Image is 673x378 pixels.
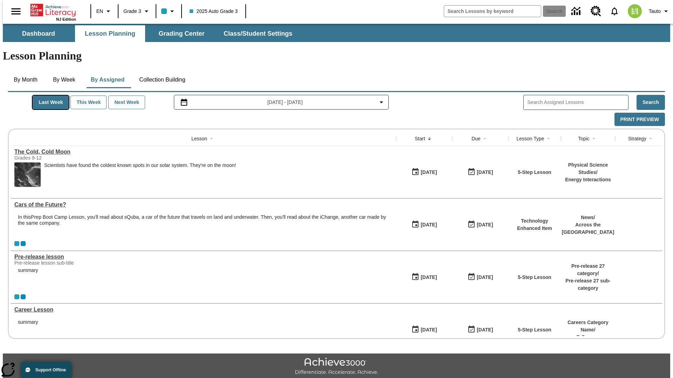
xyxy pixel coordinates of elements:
p: Pre-release 27 sub-category [564,277,612,292]
div: Scientists have found the coldest known spots in our solar system. They're on the moon! [44,162,236,168]
div: Scientists have found the coldest known spots in our solar system. They're on the moon! [44,162,236,187]
div: Cars of the Future? [14,202,393,208]
div: Grades 9-12 [14,155,120,161]
button: Collection Building [134,71,191,88]
div: The Cold, Cold Moon [14,149,393,155]
span: Lesson Planning [85,30,135,38]
button: By Assigned [85,71,130,88]
span: Support Offline [35,367,66,372]
div: [DATE] [477,325,493,334]
button: Sort [425,134,434,143]
div: SubNavbar [3,25,299,42]
testabrev: Prep Boot Camp Lesson, you'll read about sQuba, a car of the future that travels on land and unde... [18,214,386,226]
span: 2025 Auto Grade 3 [190,8,238,15]
img: avatar image [628,4,642,18]
button: Class/Student Settings [218,25,298,42]
span: In this Prep Boot Camp Lesson, you'll read about sQuba, a car of the future that travels on land ... [18,214,393,239]
a: Career Lesson, Lessons [14,307,393,313]
p: Careers Category Name / [564,319,612,334]
div: Pre-release lesson sub-title [14,260,120,266]
a: Data Center [567,2,586,21]
div: SubNavbar [3,24,670,42]
img: Achieve3000 Differentiate Accelerate Achieve [295,358,378,376]
div: Career Lesson [14,307,393,313]
div: [DATE] [421,273,437,282]
a: Pre-release lesson, Lessons [14,254,393,260]
span: EN [96,8,103,15]
button: Select a new avatar [624,2,646,20]
button: Search [637,95,665,110]
p: News / [562,214,614,221]
button: Grading Center [147,25,217,42]
input: search field [444,6,541,17]
button: Language: EN, Select a language [93,5,116,17]
p: Across the [GEOGRAPHIC_DATA] [562,221,614,236]
span: Dashboard [22,30,55,38]
span: Grading Center [158,30,204,38]
div: [DATE] [421,168,437,177]
p: 5-Step Lesson [518,169,551,176]
button: Last Week [33,96,69,109]
p: Energy Interactions [564,176,612,183]
button: By Week [47,71,82,88]
div: [DATE] [477,273,493,282]
button: Grade: Grade 3, Select a grade [121,5,154,17]
div: Lesson [191,135,207,142]
span: Tauto [649,8,661,15]
div: summary [18,319,38,325]
button: 07/01/25: First time the lesson was available [409,218,439,231]
button: Profile/Settings [646,5,673,17]
input: Search Assigned Lessons [527,97,628,107]
div: Start [415,135,425,142]
div: [DATE] [477,168,493,177]
button: 10/01/25: First time the lesson was available [409,166,439,179]
button: Open side menu [6,1,26,22]
button: Class color is light blue. Change class color [158,5,179,17]
button: Select the date range menu item [177,98,386,106]
div: Current Class [14,294,19,299]
div: summary [18,267,38,273]
button: Support Offline [21,362,72,378]
div: summary [18,319,38,344]
button: Dashboard [4,25,74,42]
button: Next Week [108,96,145,109]
span: Class/Student Settings [224,30,292,38]
span: NJ Edition [56,17,76,21]
button: This Week [70,96,107,109]
div: [DATE] [421,325,437,334]
p: 5-Step Lesson [518,274,551,281]
h1: Lesson Planning [3,49,670,62]
div: OL 2025 Auto Grade 4 [21,294,26,299]
div: Due [471,135,481,142]
div: [DATE] [477,220,493,229]
div: In this [18,214,393,226]
a: Notifications [605,2,624,20]
svg: Collapse Date Range Filter [377,98,386,106]
span: [DATE] - [DATE] [267,99,303,106]
p: B Careers [564,334,612,341]
div: Pre-release lesson [14,254,393,260]
p: Physical Science Studies / [564,161,612,176]
a: Resource Center, Will open in new tab [586,2,605,21]
div: Current Class [14,241,19,246]
div: Lesson Type [516,135,544,142]
p: Technology Enhanced Item [512,217,557,232]
button: 01/22/25: First time the lesson was available [409,271,439,284]
img: image [14,162,41,187]
button: Print Preview [614,113,665,126]
button: By Month [8,71,43,88]
div: Home [30,2,76,21]
div: Strategy [628,135,646,142]
a: Cars of the Future? , Lessons [14,202,393,208]
button: 01/17/26: Last day the lesson can be accessed [465,323,495,336]
button: Lesson Planning [75,25,145,42]
button: 08/01/26: Last day the lesson can be accessed [465,218,495,231]
button: Sort [544,134,553,143]
div: OL 2025 Auto Grade 4 [21,241,26,246]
